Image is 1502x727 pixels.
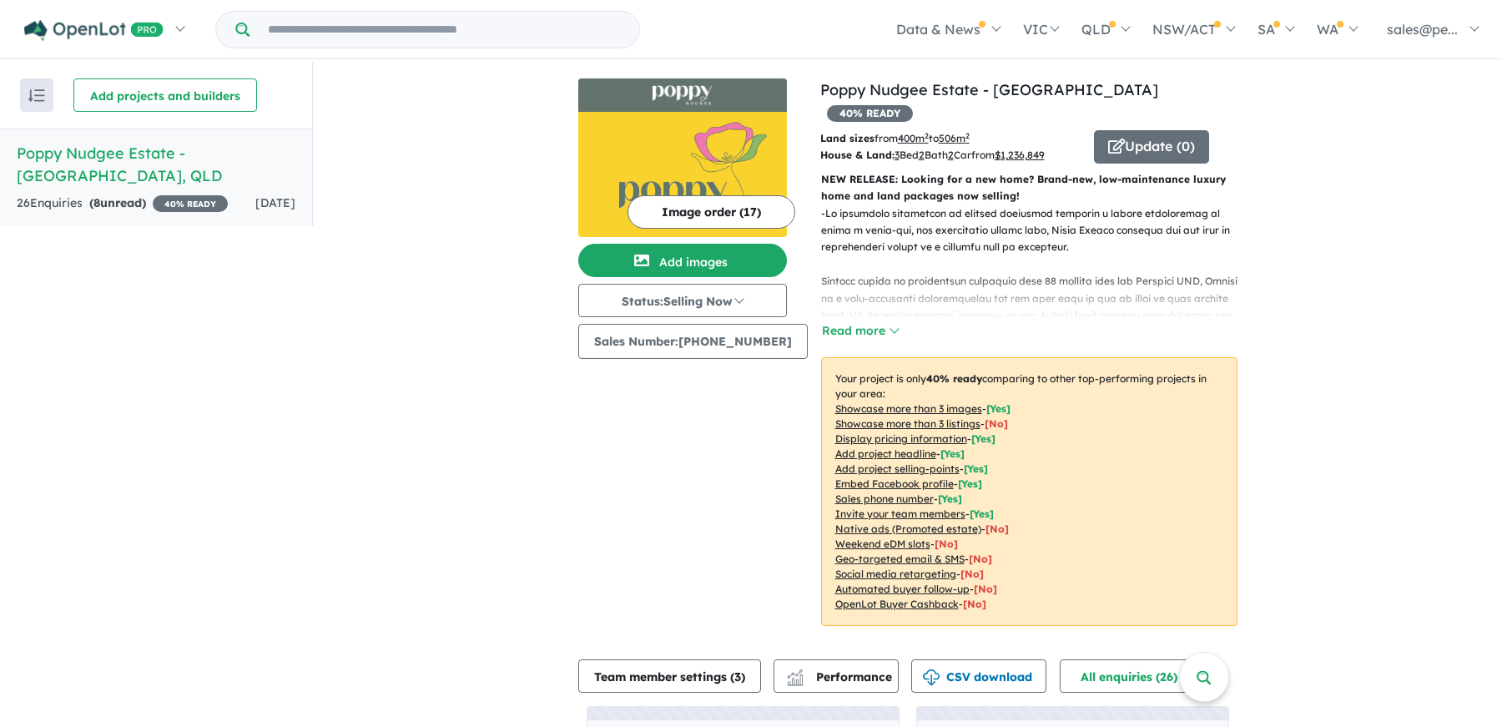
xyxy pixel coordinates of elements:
[835,553,965,565] u: Geo-targeted email & SMS
[835,402,982,415] u: Showcase more than 3 images
[821,171,1237,205] p: NEW RELEASE: Looking for a new home? Brand-new, low-maintenance luxury home and land packages now...
[578,324,808,359] button: Sales Number:[PHONE_NUMBER]
[17,142,295,187] h5: Poppy Nudgee Estate - [GEOGRAPHIC_DATA] , QLD
[835,568,956,580] u: Social media retargeting
[774,659,899,693] button: Performance
[965,131,970,140] sup: 2
[835,477,954,490] u: Embed Facebook profile
[935,538,958,550] span: [No]
[578,244,787,277] button: Add images
[940,447,965,460] span: [ Yes ]
[898,132,929,144] u: 400 m
[958,477,982,490] span: [ Yes ]
[969,553,992,565] span: [No]
[578,112,787,237] img: Poppy Nudgee Estate - Nudgee
[24,20,164,41] img: Openlot PRO Logo White
[820,130,1081,147] p: from
[919,149,925,161] u: 2
[964,462,988,475] span: [ Yes ]
[820,132,874,144] b: Land sizes
[895,149,900,161] u: 3
[835,432,967,445] u: Display pricing information
[787,669,802,679] img: line-chart.svg
[1094,130,1209,164] button: Update (0)
[985,523,1009,535] span: [No]
[578,78,787,237] a: Poppy Nudgee Estate - Nudgee LogoPoppy Nudgee Estate - Nudgee
[734,669,741,684] span: 3
[820,147,1081,164] p: Bed Bath Car from
[835,583,970,595] u: Automated buyer follow-up
[578,284,787,317] button: Status:Selling Now
[820,149,895,161] b: House & Land:
[929,132,970,144] span: to
[835,507,965,520] u: Invite your team members
[835,492,934,505] u: Sales phone number
[911,659,1046,693] button: CSV download
[948,149,954,161] u: 2
[789,669,892,684] span: Performance
[923,669,940,686] img: download icon
[827,105,913,122] span: 40 % READY
[821,357,1237,626] p: Your project is only comparing to other top-performing projects in your area: - - - - - - - - - -...
[578,659,761,693] button: Team member settings (3)
[995,149,1045,161] u: $ 1,236,849
[820,80,1158,99] a: Poppy Nudgee Estate - [GEOGRAPHIC_DATA]
[974,583,997,595] span: [No]
[971,432,995,445] span: [ Yes ]
[89,195,146,210] strong: ( unread)
[1060,659,1211,693] button: All enquiries (26)
[835,538,930,550] u: Weekend eDM slots
[93,195,100,210] span: 8
[73,78,257,112] button: Add projects and builders
[255,195,295,210] span: [DATE]
[28,89,45,102] img: sort.svg
[960,568,984,580] span: [No]
[835,523,981,535] u: Native ads (Promoted estate)
[821,321,900,341] button: Read more
[970,507,994,520] span: [ Yes ]
[926,372,982,385] b: 40 % ready
[985,417,1008,430] span: [ No ]
[253,12,636,48] input: Try estate name, suburb, builder or developer
[628,195,795,229] button: Image order (17)
[938,492,962,505] span: [ Yes ]
[925,131,929,140] sup: 2
[1387,21,1458,38] span: sales@pe...
[986,402,1011,415] span: [ Yes ]
[835,598,959,610] u: OpenLot Buyer Cashback
[585,85,780,105] img: Poppy Nudgee Estate - Nudgee Logo
[939,132,970,144] u: 506 m
[153,195,228,212] span: 40 % READY
[835,417,980,430] u: Showcase more than 3 listings
[963,598,986,610] span: [No]
[17,194,228,214] div: 26 Enquir ies
[787,674,804,685] img: bar-chart.svg
[835,462,960,475] u: Add project selling-points
[835,447,936,460] u: Add project headline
